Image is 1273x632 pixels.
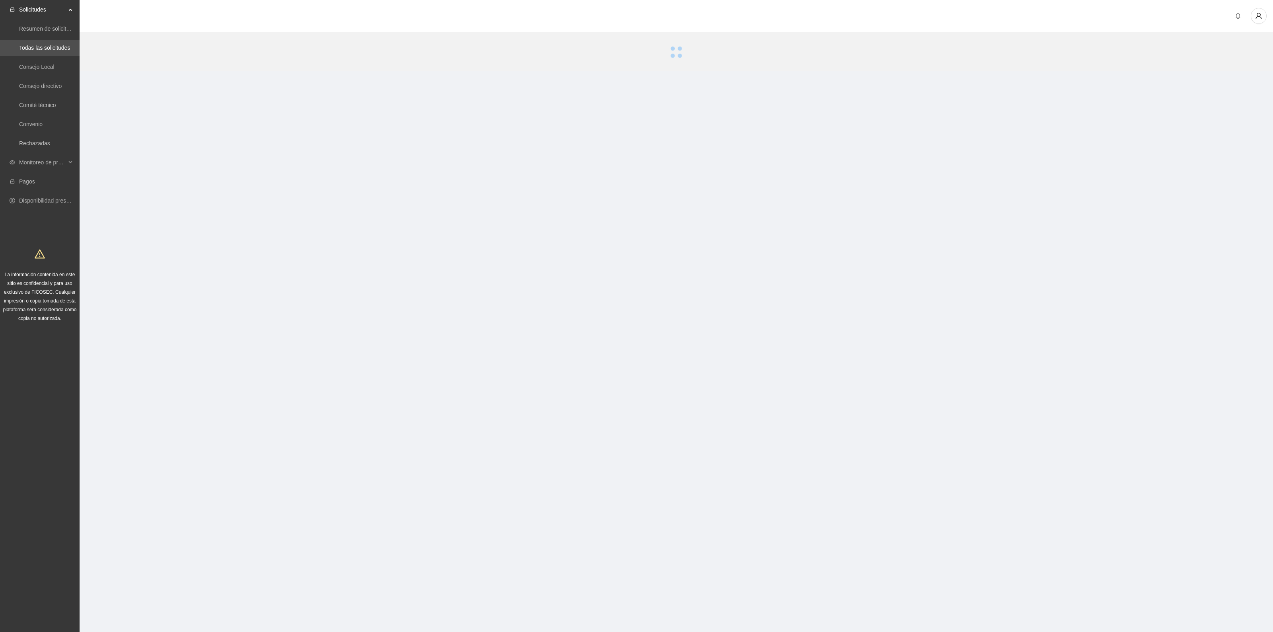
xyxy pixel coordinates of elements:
[19,140,50,146] a: Rechazadas
[19,2,66,18] span: Solicitudes
[1232,13,1244,19] span: bell
[19,154,66,170] span: Monitoreo de proyectos
[35,249,45,259] span: warning
[1251,8,1267,24] button: user
[19,121,43,127] a: Convenio
[19,45,70,51] a: Todas las solicitudes
[1251,12,1266,20] span: user
[19,178,35,185] a: Pagos
[19,102,56,108] a: Comité técnico
[1232,10,1244,22] button: bell
[10,160,15,165] span: eye
[3,272,77,321] span: La información contenida en este sitio es confidencial y para uso exclusivo de FICOSEC. Cualquier...
[10,7,15,12] span: inbox
[19,64,55,70] a: Consejo Local
[19,197,87,204] a: Disponibilidad presupuestal
[19,83,62,89] a: Consejo directivo
[19,25,109,32] a: Resumen de solicitudes por aprobar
